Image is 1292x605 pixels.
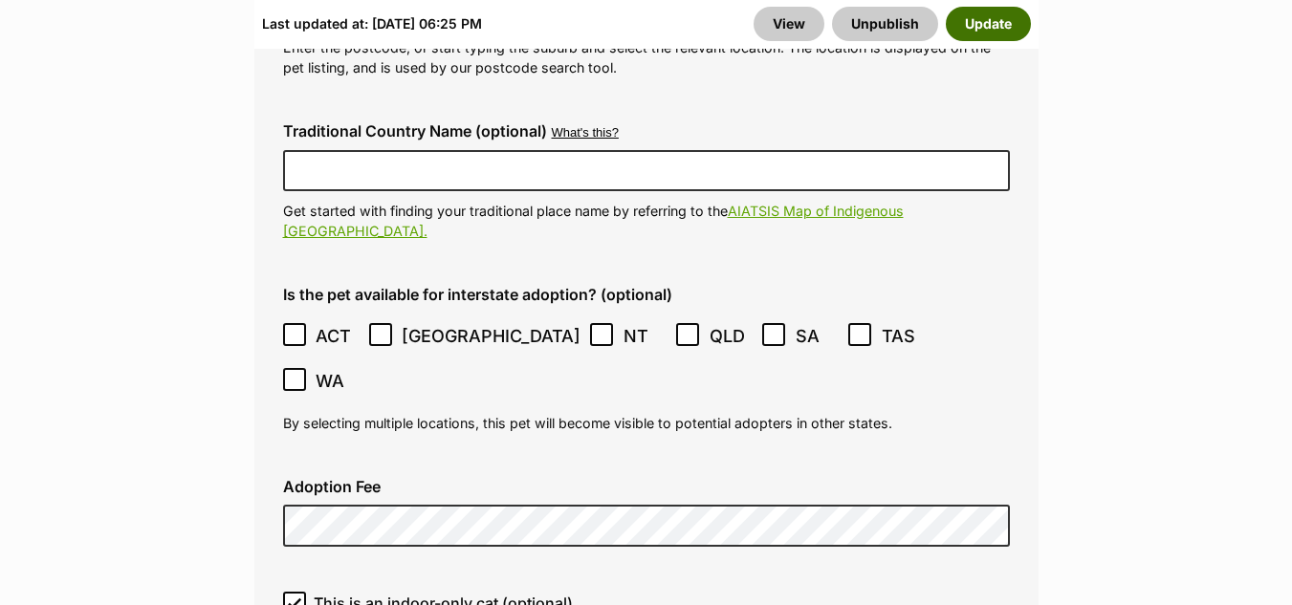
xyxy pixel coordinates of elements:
label: Is the pet available for interstate adoption? (optional) [283,286,1010,303]
a: AIATSIS Map of Indigenous [GEOGRAPHIC_DATA]. [283,203,904,239]
span: NT [624,323,667,349]
p: Enter the postcode, or start typing the suburb and select the relevant location. The location is ... [283,37,1010,78]
span: ACT [316,323,359,349]
button: Unpublish [832,7,938,41]
span: SA [796,323,839,349]
div: Last updated at: [DATE] 06:25 PM [262,7,482,41]
button: What's this? [552,126,619,140]
span: QLD [710,323,753,349]
label: Adoption Fee [283,478,1010,495]
span: [GEOGRAPHIC_DATA] [402,323,580,349]
p: Get started with finding your traditional place name by referring to the [283,201,1010,242]
span: WA [316,368,359,394]
p: By selecting multiple locations, this pet will become visible to potential adopters in other states. [283,413,1010,433]
button: Update [946,7,1031,41]
label: Traditional Country Name (optional) [283,122,547,140]
a: View [754,7,824,41]
span: TAS [882,323,925,349]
